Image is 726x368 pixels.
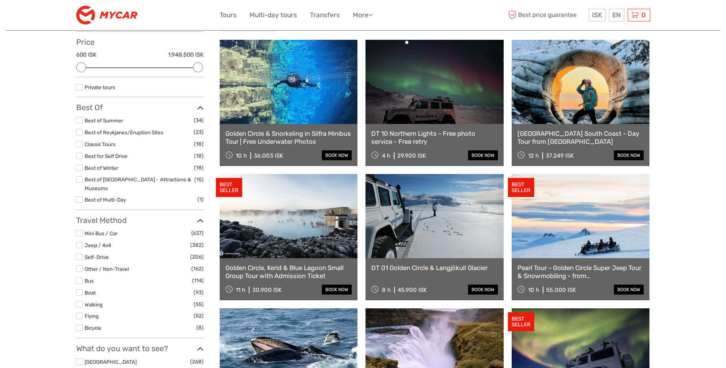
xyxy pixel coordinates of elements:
h3: Best Of [76,103,204,112]
a: More [353,10,373,21]
label: 600 ISK [76,51,96,59]
span: 0 [640,11,647,19]
span: (8) [196,323,204,332]
img: 3195-1797b0cd-02a8-4b19-8eb3-e1b3e2a469b3_logo_small.png [76,6,137,24]
span: (15) [194,175,204,184]
span: (162) [191,264,204,273]
div: EN [609,9,624,21]
span: 4 h [382,152,390,159]
a: Classic Tours [85,141,116,147]
div: BEST SELLER [508,312,534,331]
a: Golden Circle, Kerid & Blue Lagoon Small Group Tour with Admission Ticket [225,264,352,280]
div: 37.249 ISK [546,152,574,159]
div: 30.900 ISK [252,287,282,293]
a: Best of Reykjanes/Eruption Sites [85,129,163,135]
a: Other / Non-Travel [85,266,129,272]
div: 55.000 ISK [546,287,576,293]
a: Flying [85,313,99,319]
a: [GEOGRAPHIC_DATA] South Coast - Day Tour from [GEOGRAPHIC_DATA] [517,130,644,145]
a: book now [614,150,644,160]
span: (18) [194,151,204,160]
a: book now [322,285,352,295]
a: Pearl Tour - Golden Circle Super Jeep Tour & Snowmobiling - from [GEOGRAPHIC_DATA] [517,264,644,280]
h3: What do you want to see? [76,344,204,353]
button: Open LiveChat chat widget [88,12,97,21]
a: Tours [220,10,237,21]
a: Transfers [310,10,340,21]
span: (34) [194,116,204,125]
h3: Price [76,37,204,47]
span: ISK [592,11,602,19]
a: DT 10 Northern Lights - Free photo service - Free retry [371,130,498,145]
span: (1) [197,195,204,204]
span: (382) [190,241,204,249]
p: We're away right now. Please check back later! [11,13,86,20]
span: (18) [194,163,204,172]
div: 45.900 ISK [398,287,427,293]
a: Golden Circle & Snorkeling in Silfra Minibus Tour | Free Underwater Photos [225,130,352,145]
span: 10 h [236,152,247,159]
a: book now [614,285,644,295]
a: Bicycle [85,325,101,331]
a: Walking [85,301,103,308]
a: book now [468,150,498,160]
span: 10 h [528,287,539,293]
span: (55) [194,300,204,309]
a: Bus [85,278,94,284]
a: Multi-day tours [250,10,297,21]
a: Best for Self Drive [85,153,127,159]
span: (206) [190,252,204,261]
a: Self-Drive [85,254,109,260]
a: book now [322,150,352,160]
span: (114) [192,276,204,285]
a: Best of Multi-Day [85,197,126,203]
span: (637) [191,229,204,238]
h3: Travel Method [76,216,204,225]
a: Mini Bus / Car [85,230,117,236]
div: BEST SELLER [508,178,534,197]
span: (268) [190,357,204,366]
div: 36.003 ISK [254,152,283,159]
a: Boat [85,290,96,296]
a: Private tours [85,84,115,90]
span: (52) [194,311,204,320]
label: 1.948.500 ISK [168,51,204,59]
span: 11 h [236,287,245,293]
a: Best of Summer [85,117,123,124]
span: (18) [194,140,204,148]
a: DT 01 Golden Circle & Langjökull Glacier [371,264,498,272]
span: (93) [194,288,204,297]
div: 29.900 ISK [397,152,426,159]
a: [GEOGRAPHIC_DATA] [85,359,137,365]
span: (23) [194,128,204,137]
span: 8 h [382,287,391,293]
a: Jeep / 4x4 [85,242,111,248]
a: Best of Winter [85,165,118,171]
div: BEST SELLER [216,178,242,197]
span: 12 h [528,152,539,159]
a: book now [468,285,498,295]
a: Best of [GEOGRAPHIC_DATA] - Attractions & Museums [85,176,191,191]
span: Best price guarantee [507,9,587,21]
